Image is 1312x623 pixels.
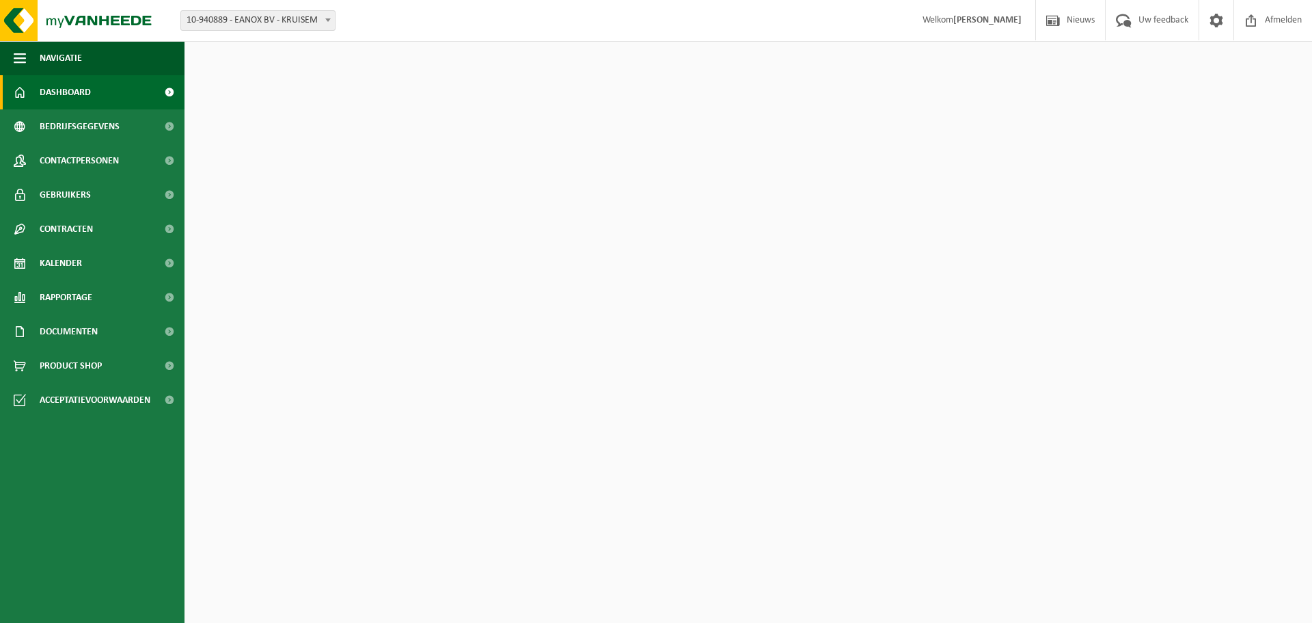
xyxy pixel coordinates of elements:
span: Acceptatievoorwaarden [40,383,150,417]
strong: [PERSON_NAME] [953,15,1022,25]
span: Kalender [40,246,82,280]
span: Contracten [40,212,93,246]
span: Navigatie [40,41,82,75]
span: Bedrijfsgegevens [40,109,120,144]
span: Dashboard [40,75,91,109]
span: 10-940889 - EANOX BV - KRUISEM [180,10,336,31]
span: Rapportage [40,280,92,315]
span: Documenten [40,315,98,349]
span: 10-940889 - EANOX BV - KRUISEM [181,11,335,30]
span: Contactpersonen [40,144,119,178]
span: Product Shop [40,349,102,383]
span: Gebruikers [40,178,91,212]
